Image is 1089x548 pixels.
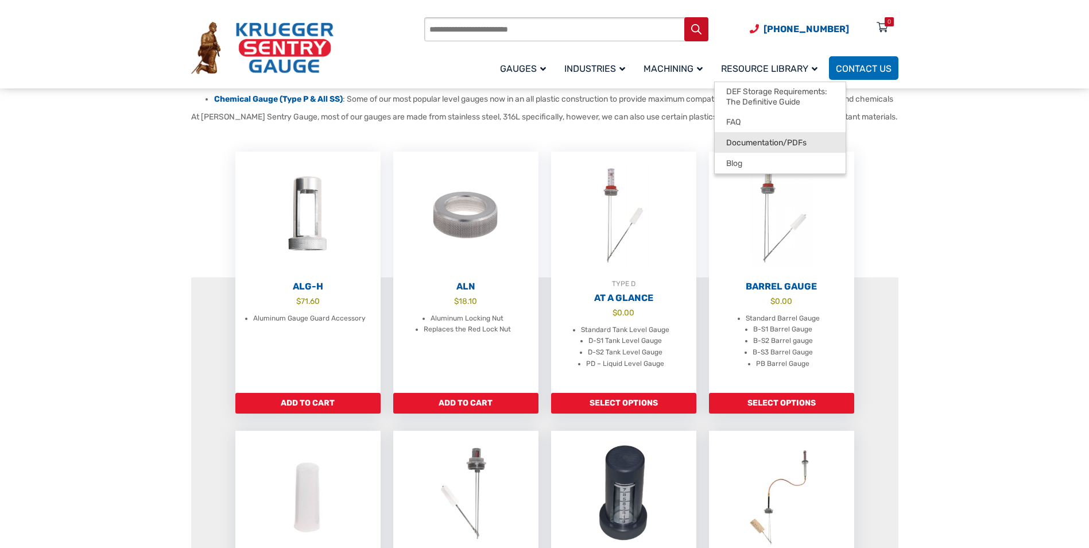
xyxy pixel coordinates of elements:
[214,94,898,105] li: : Some of our most popular level gauges now in an all plastic construction to provide maximum com...
[764,24,849,34] span: [PHONE_NUMBER]
[613,308,634,317] bdi: 0.00
[829,56,898,80] a: Contact Us
[454,296,477,306] bdi: 18.10
[715,82,846,111] a: DEF Storage Requirements: The Definitive Guide
[721,63,817,74] span: Resource Library
[753,335,813,347] li: B-S2 Barrel gauge
[770,296,792,306] bdi: 0.00
[581,325,669,336] li: Standard Tank Level Gauge
[564,63,625,74] span: Industries
[709,152,854,393] a: Barrel Gauge $0.00 Standard Barrel Gauge B-S1 Barrel Gauge B-S2 Barrel gauge B-S3 Barrel Gauge PB...
[493,55,557,82] a: Gauges
[746,313,820,325] li: Standard Barrel Gauge
[557,55,637,82] a: Industries
[393,393,538,414] a: Add to cart: “ALN”
[637,55,714,82] a: Machining
[191,111,898,123] p: At [PERSON_NAME] Sentry Gauge, most of our gauges are made from stainless steel, 316L specificall...
[770,296,775,306] span: $
[551,292,696,304] h2: At A Glance
[644,63,703,74] span: Machining
[726,117,741,128] span: FAQ
[709,281,854,292] h2: Barrel Gauge
[715,153,846,173] a: Blog
[726,159,742,169] span: Blog
[726,138,807,148] span: Documentation/PDFs
[753,347,813,358] li: B-S3 Barrel Gauge
[500,63,546,74] span: Gauges
[214,94,343,104] a: Chemical Gauge (Type P & All SS)
[836,63,892,74] span: Contact Us
[296,296,320,306] bdi: 71.60
[586,358,664,370] li: PD – Liquid Level Gauge
[709,152,854,278] img: Barrel Gauge
[726,87,834,107] span: DEF Storage Requirements: The Definitive Guide
[551,278,696,290] div: TYPE D
[551,152,696,393] a: TYPE DAt A Glance $0.00 Standard Tank Level Gauge D-S1 Tank Level Gauge D-S2 Tank Level Gauge PD ...
[296,296,301,306] span: $
[613,308,617,317] span: $
[888,17,891,26] div: 0
[393,281,538,292] h2: ALN
[715,111,846,132] a: FAQ
[588,335,662,347] li: D-S1 Tank Level Gauge
[424,324,511,335] li: Replaces the Red Lock Nut
[191,22,334,75] img: Krueger Sentry Gauge
[235,152,381,393] a: ALG-H $71.60 Aluminum Gauge Guard Accessory
[235,152,381,278] img: ALG-OF
[756,358,809,370] li: PB Barrel Gauge
[588,347,662,358] li: D-S2 Tank Level Gauge
[454,296,459,306] span: $
[393,152,538,278] img: ALN
[715,132,846,153] a: Documentation/PDFs
[431,313,503,325] li: Aluminum Locking Nut
[551,152,696,278] img: At A Glance
[253,313,366,325] li: Aluminum Gauge Guard Accessory
[709,393,854,414] a: Add to cart: “Barrel Gauge”
[235,281,381,292] h2: ALG-H
[393,152,538,393] a: ALN $18.10 Aluminum Locking Nut Replaces the Red Lock Nut
[551,393,696,414] a: Add to cart: “At A Glance”
[753,324,812,335] li: B-S1 Barrel Gauge
[750,22,849,36] a: Phone Number (920) 434-8860
[714,55,829,82] a: Resource Library
[235,393,381,414] a: Add to cart: “ALG-H”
